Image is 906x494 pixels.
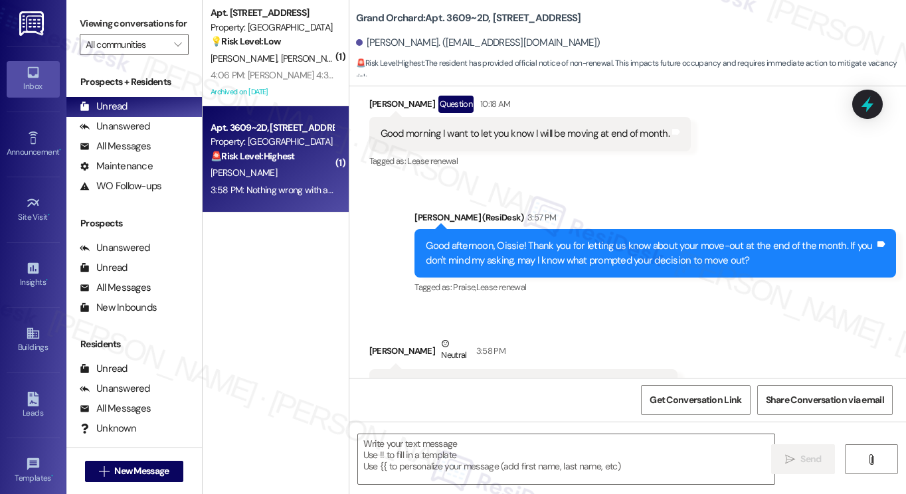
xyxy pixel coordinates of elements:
div: Residents [66,337,202,351]
div: [PERSON_NAME] [369,337,678,369]
div: Good afternoon, Oissie! Thank you for letting us know about your move-out at the end of the month... [426,239,875,268]
a: Inbox [7,61,60,97]
div: [PERSON_NAME]. ([EMAIL_ADDRESS][DOMAIN_NAME]) [356,36,600,50]
div: Unknown [80,422,136,436]
span: Get Conversation Link [650,393,741,407]
div: [PERSON_NAME] [369,96,691,117]
a: Site Visit • [7,192,60,228]
span: Praise , [453,282,476,293]
i:  [785,454,795,465]
div: 3:57 PM [524,210,556,224]
div: 3:58 PM [473,344,505,358]
a: Buildings [7,322,60,358]
div: Apt. [STREET_ADDRESS] [211,6,333,20]
span: New Message [114,464,169,478]
button: Get Conversation Link [641,385,750,415]
span: • [59,145,61,155]
a: Leads [7,388,60,424]
b: Grand Orchard: Apt. 3609~2D, [STREET_ADDRESS] [356,11,581,25]
span: Lease renewal [407,155,458,167]
span: [PERSON_NAME] [211,52,281,64]
button: Share Conversation via email [757,385,893,415]
div: Good morning I want to let you know I will be moving at end of month. [381,127,670,141]
div: Unread [80,261,128,275]
div: All Messages [80,402,151,416]
strong: 💡 Risk Level: Low [211,35,281,47]
div: Archived on [DATE] [209,84,335,100]
span: [PERSON_NAME] [211,167,277,179]
button: Send [771,444,836,474]
strong: 🚨 Risk Level: Highest [356,58,424,68]
span: • [46,276,48,285]
img: ResiDesk Logo [19,11,46,36]
div: Prospects [66,216,202,230]
div: Unanswered [80,120,150,133]
i:  [866,454,876,465]
div: Unanswered [80,241,150,255]
a: Templates • [7,453,60,489]
div: Property: [GEOGRAPHIC_DATA] [211,135,333,149]
div: Tagged as: [414,278,896,297]
label: Viewing conversations for [80,13,189,34]
div: [PERSON_NAME] (ResiDesk) [414,210,896,229]
span: • [48,210,50,220]
div: Unread [80,100,128,114]
i:  [174,39,181,50]
span: [PERSON_NAME] [280,52,347,64]
strong: 🚨 Risk Level: Highest [211,150,295,162]
input: All communities [86,34,167,55]
div: Unread [80,362,128,376]
div: Unanswered [80,382,150,396]
div: All Messages [80,281,151,295]
span: : The resident has provided official notice of non-renewal. This impacts future occupancy and req... [356,56,906,85]
div: Prospects + Residents [66,75,202,89]
i:  [99,466,109,477]
div: Question [438,96,474,112]
div: 3:58 PM: Nothing wrong with apartment just need more room for my family. [211,184,500,196]
span: Lease renewal [476,282,527,293]
div: WO Follow-ups [80,179,161,193]
span: Send [800,452,821,466]
div: Property: [GEOGRAPHIC_DATA] [211,21,333,35]
div: All Messages [80,139,151,153]
div: Maintenance [80,159,153,173]
div: 4:06 PM: [PERSON_NAME] 4:30 Nail trim for [PERSON_NAME] [211,69,449,81]
div: Apt. 3609~2D, [STREET_ADDRESS] [211,121,333,135]
button: New Message [85,461,183,482]
a: Insights • [7,257,60,293]
span: Share Conversation via email [766,393,884,407]
div: 10:18 AM [477,97,511,111]
div: Tagged as: [369,151,691,171]
span: • [51,471,53,481]
div: New Inbounds [80,301,157,315]
div: Neutral [438,337,469,365]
